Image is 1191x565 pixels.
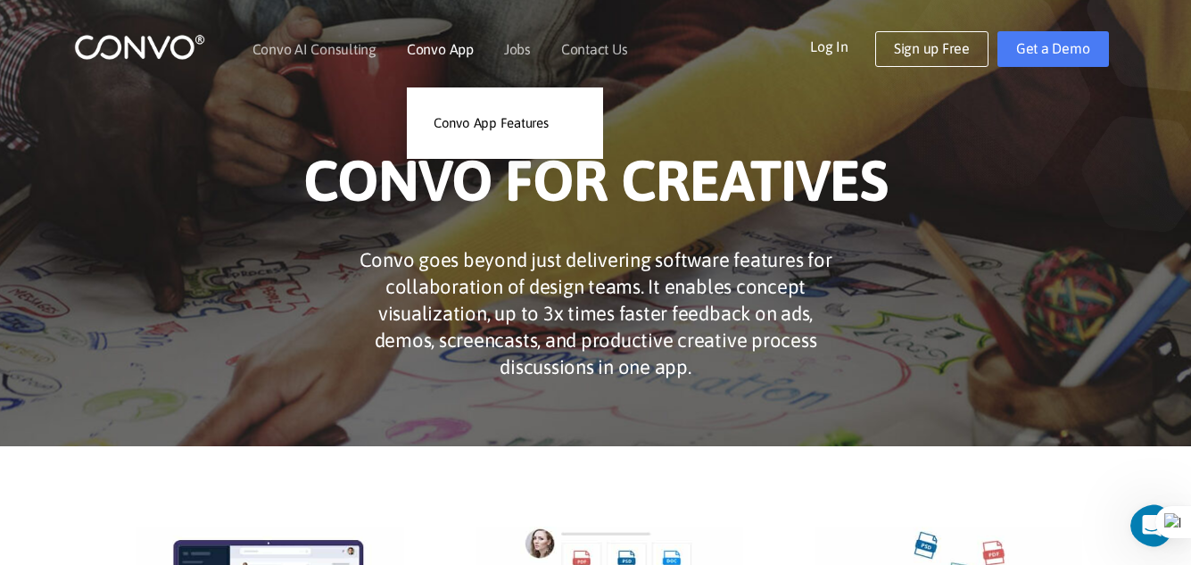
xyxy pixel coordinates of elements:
[101,146,1091,228] h1: CONVO FOR CREATIVES
[74,33,205,61] img: logo_1.png
[997,31,1109,67] a: Get a Demo
[875,31,988,67] a: Sign up Free
[407,105,603,141] a: Convo App Features
[252,42,376,56] a: Convo AI Consulting
[561,42,628,56] a: Contact Us
[1130,504,1186,547] iframe: Intercom live chat
[504,42,531,56] a: Jobs
[810,31,875,60] a: Log In
[355,246,837,380] p: Convo goes beyond just delivering software features for collaboration of design teams. It enables...
[407,42,474,56] a: Convo App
